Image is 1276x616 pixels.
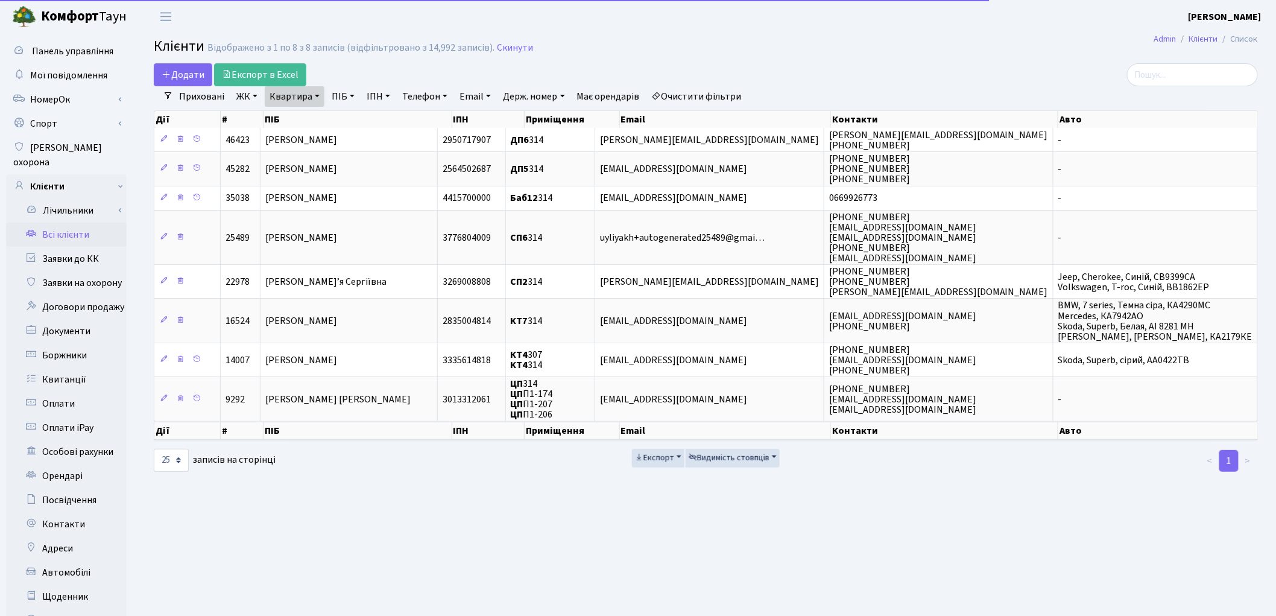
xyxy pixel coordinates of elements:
[226,133,250,147] span: 46423
[264,422,452,440] th: ПІБ
[6,112,127,136] a: Спорт
[511,133,529,147] b: ДП6
[831,111,1058,128] th: Контакти
[265,354,337,367] span: [PERSON_NAME]
[1189,33,1218,45] a: Клієнти
[154,422,221,440] th: Дії
[632,449,684,468] button: Експорт
[511,377,523,390] b: ЦП
[511,348,528,361] b: КТ4
[511,314,528,328] b: КТ7
[6,223,127,247] a: Всі клієнти
[600,354,747,367] span: [EMAIL_ADDRESS][DOMAIN_NAME]
[1058,111,1259,128] th: Авто
[6,488,127,512] a: Посвідчення
[829,383,976,416] span: [PHONE_NUMBER] [EMAIL_ADDRESS][DOMAIN_NAME] [EMAIL_ADDRESS][DOMAIN_NAME]
[1218,33,1258,46] li: Список
[6,319,127,343] a: Документи
[6,536,127,560] a: Адреси
[600,133,819,147] span: [PERSON_NAME][EMAIL_ADDRESS][DOMAIN_NAME]
[232,86,262,107] a: ЖК
[647,86,747,107] a: Очистити фільтри
[511,192,539,205] b: Баб12
[6,271,127,295] a: Заявки на охорону
[226,275,250,288] span: 22978
[6,512,127,536] a: Контакти
[226,393,245,406] span: 9292
[600,393,747,406] span: [EMAIL_ADDRESS][DOMAIN_NAME]
[6,136,127,174] a: [PERSON_NAME] охорона
[6,343,127,367] a: Боржники
[221,111,264,128] th: #
[1136,27,1276,52] nav: breadcrumb
[525,111,620,128] th: Приміщення
[1058,299,1252,343] span: BMW, 7 series, Темна сіра, КА4290МС Mercedes, КА7942АО Skoda, Superb, Белая, АI 8281 МН [PERSON_N...
[620,111,831,128] th: Email
[511,387,523,401] b: ЦП
[6,295,127,319] a: Договори продажу
[511,359,528,372] b: КТ4
[443,354,491,367] span: 3335614818
[829,265,1048,299] span: [PHONE_NUMBER] [PHONE_NUMBER] [PERSON_NAME][EMAIL_ADDRESS][DOMAIN_NAME]
[1058,231,1062,244] span: -
[207,42,494,54] div: Відображено з 1 по 8 з 8 записів (відфільтровано з 14,992 записів).
[443,231,491,244] span: 3776804009
[226,192,250,205] span: 35038
[1154,33,1177,45] a: Admin
[6,440,127,464] a: Особові рахунки
[829,192,877,205] span: 0669926773
[831,422,1058,440] th: Контакти
[41,7,127,27] span: Таун
[214,63,306,86] a: Експорт в Excel
[829,211,976,265] span: [PHONE_NUMBER] [EMAIL_ADDRESS][DOMAIN_NAME] [EMAIL_ADDRESS][DOMAIN_NAME] [PHONE_NUMBER] [EMAIL_AD...
[154,111,221,128] th: Дії
[6,39,127,63] a: Панель управління
[1058,354,1190,367] span: Skoda, Superb, сірий, AA0422TB
[162,68,204,81] span: Додати
[829,343,976,377] span: [PHONE_NUMBER] [EMAIL_ADDRESS][DOMAIN_NAME] [PHONE_NUMBER]
[265,133,337,147] span: [PERSON_NAME]
[600,275,819,288] span: [PERSON_NAME][EMAIL_ADDRESS][DOMAIN_NAME]
[6,367,127,392] a: Квитанції
[600,192,747,205] span: [EMAIL_ADDRESS][DOMAIN_NAME]
[226,162,250,176] span: 45282
[151,7,181,27] button: Переключити навігацію
[265,162,337,176] span: [PERSON_NAME]
[1189,10,1262,24] a: [PERSON_NAME]
[6,585,127,609] a: Щоденник
[600,231,765,244] span: uyliyakh+autogenerated25489@gmai…
[511,275,528,288] b: СП2
[397,86,452,107] a: Телефон
[498,86,569,107] a: Держ. номер
[620,422,831,440] th: Email
[6,63,127,87] a: Мої повідомлення
[511,377,553,421] span: 314 П1-174 П1-207 П1-206
[443,314,491,328] span: 2835004814
[1058,192,1062,205] span: -
[226,354,250,367] span: 14007
[511,192,553,205] span: 314
[829,129,1048,152] span: [PERSON_NAME][EMAIL_ADDRESS][DOMAIN_NAME] [PHONE_NUMBER]
[362,86,395,107] a: ІПН
[154,449,189,472] select: записів на сторінці
[154,36,204,57] span: Клієнти
[511,398,523,411] b: ЦП
[174,86,229,107] a: Приховані
[6,464,127,488] a: Орендарі
[6,174,127,198] a: Клієнти
[452,111,525,128] th: ІПН
[327,86,359,107] a: ПІБ
[572,86,645,107] a: Має орендарів
[1058,133,1062,147] span: -
[6,560,127,585] a: Автомобілі
[265,86,324,107] a: Квартира
[443,192,491,205] span: 4415700000
[511,408,523,422] b: ЦП
[30,69,107,82] span: Мої повідомлення
[443,393,491,406] span: 3013312061
[600,314,747,328] span: [EMAIL_ADDRESS][DOMAIN_NAME]
[14,198,127,223] a: Лічильники
[511,314,543,328] span: 314
[265,275,387,288] span: [PERSON_NAME]’я Сергіївна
